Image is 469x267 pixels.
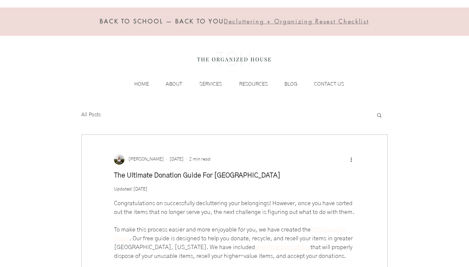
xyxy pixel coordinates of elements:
a: BLOG [271,79,301,89]
nav: Site [121,79,347,89]
p: HOME [131,79,152,89]
span: 2 min read [189,157,210,162]
a: RESOURCES [225,79,271,89]
a: CONTACT US [301,79,347,89]
a: Decluttering + Organizing Resest Checklist [224,19,369,25]
p: RESOURCES [236,79,271,89]
nav: Blog [80,102,370,128]
a: All Posts [81,111,101,118]
a: SERVICES [185,79,225,89]
span: Apr 3, 2024 [133,187,148,191]
img: the organized house [194,46,274,72]
p: Updated: [114,186,355,193]
a: ABOUT [152,79,185,89]
h1: The Ultimate Donation Guide For [GEOGRAPHIC_DATA] [114,171,355,180]
div: Search [376,112,382,118]
span: Mar 8, 2023 [169,157,184,162]
p: BLOG [281,79,301,89]
p: SERVICES [196,79,225,89]
a: over 30 organizations [255,245,310,250]
span: Decluttering + Organizing Resest Checklist [224,17,369,25]
p: ABOUT [163,79,185,89]
span: . Our free guide is designed to help you donate, recycle, and resell your items in greater [GEOGR... [114,236,354,250]
span: To make this process easier and more enjoyable for you, we have created the [114,227,311,233]
span: BACK TO SCHOOL — BACK TO YOU [100,17,224,25]
a: HOME [121,79,152,89]
button: More actions [347,156,355,163]
p: CONTACT US [311,79,347,89]
span: Congratulations on successfully decluttering your belongings! However, once you have sorted out t... [114,201,354,215]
